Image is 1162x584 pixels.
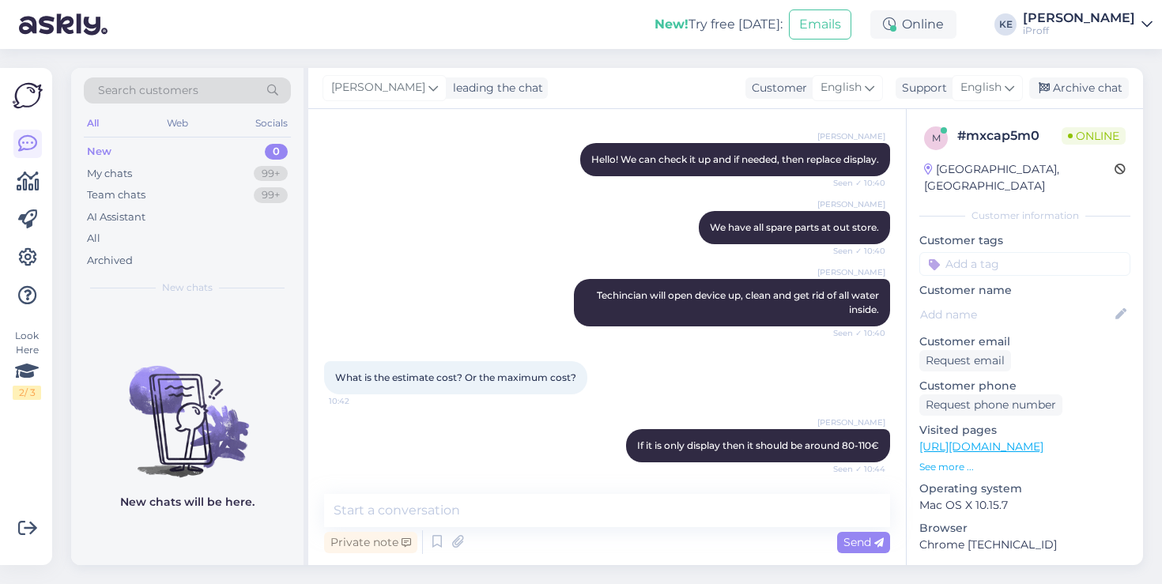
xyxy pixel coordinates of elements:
p: Customer email [919,333,1130,350]
div: Private note [324,532,417,553]
p: Customer tags [919,232,1130,249]
span: [PERSON_NAME] [817,198,885,210]
p: Operating system [919,480,1130,497]
p: Customer phone [919,378,1130,394]
div: leading the chat [447,80,543,96]
span: Hello! We can check it up and if needed, then replace display. [591,153,879,165]
div: New [87,144,111,160]
div: Customer [745,80,807,96]
p: New chats will be here. [120,494,255,511]
img: Askly Logo [13,81,43,111]
span: m [932,132,941,144]
div: 99+ [254,187,288,203]
div: All [84,113,102,134]
span: Seen ✓ 10:40 [826,245,885,257]
div: Request phone number [919,394,1062,416]
img: No chats [71,337,304,480]
div: 99+ [254,166,288,182]
span: Seen ✓ 10:40 [826,327,885,339]
div: All [87,231,100,247]
p: Browser [919,520,1130,537]
div: 2 / 3 [13,386,41,400]
div: KE [994,13,1017,36]
span: 10:42 [329,395,388,407]
span: Send [843,535,884,549]
div: Look Here [13,329,41,400]
b: New! [655,17,689,32]
span: English [960,79,1002,96]
div: Request email [919,350,1011,371]
div: iProff [1023,24,1135,37]
p: Mac OS X 10.15.7 [919,497,1130,514]
input: Add a tag [919,252,1130,276]
input: Add name [920,306,1112,323]
div: Try free [DATE]: [655,15,783,34]
div: Archive chat [1029,77,1129,99]
div: [GEOGRAPHIC_DATA], [GEOGRAPHIC_DATA] [924,161,1115,194]
div: Archived [87,253,133,269]
div: Web [164,113,191,134]
span: Search customers [98,82,198,99]
span: We have all spare parts at out store. [710,221,879,233]
p: Visited pages [919,422,1130,439]
div: My chats [87,166,132,182]
a: [PERSON_NAME]iProff [1023,12,1153,37]
div: Online [870,10,956,39]
span: Online [1062,127,1126,145]
div: Socials [252,113,291,134]
span: Seen ✓ 10:44 [826,463,885,475]
div: Team chats [87,187,145,203]
div: [PERSON_NAME] [1023,12,1135,24]
div: AI Assistant [87,209,145,225]
div: 0 [265,144,288,160]
span: New chats [162,281,213,295]
span: [PERSON_NAME] [817,130,885,142]
span: Techincian will open device up, clean and get rid of all water inside. [597,289,881,315]
p: Customer name [919,282,1130,299]
span: [PERSON_NAME] [817,416,885,428]
div: Support [896,80,947,96]
button: Emails [789,9,851,40]
p: Chrome [TECHNICAL_ID] [919,537,1130,553]
span: [PERSON_NAME] [331,79,425,96]
span: English [821,79,862,96]
span: Seen ✓ 10:40 [826,177,885,189]
a: [URL][DOMAIN_NAME] [919,439,1043,454]
div: # mxcap5m0 [957,126,1062,145]
span: [PERSON_NAME] [817,266,885,278]
p: See more ... [919,460,1130,474]
div: Customer information [919,209,1130,223]
span: What is the estimate cost? Or the maximum cost? [335,371,576,383]
span: If it is only display then it should be around 80-110€ [637,439,879,451]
